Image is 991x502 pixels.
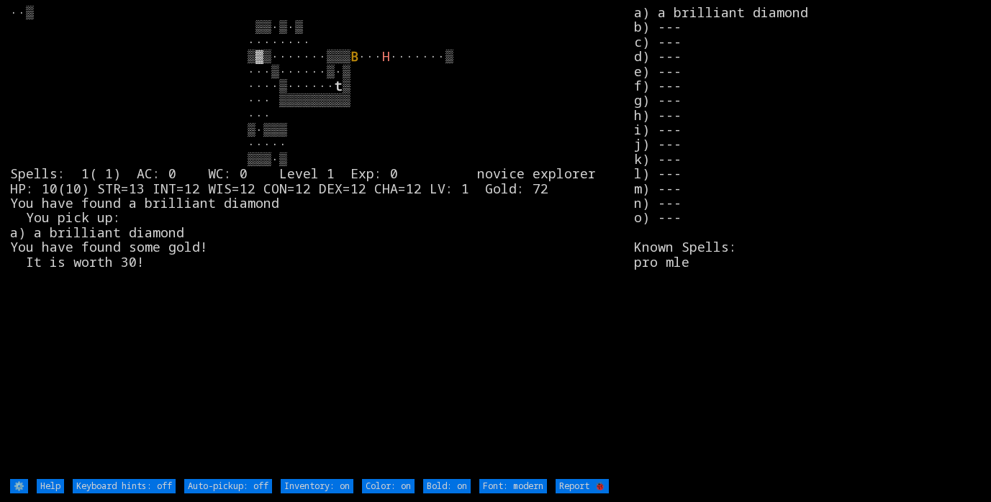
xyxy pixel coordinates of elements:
font: H [382,47,390,65]
font: B [350,47,358,65]
font: t [335,77,343,94]
input: Font: modern [479,479,547,493]
input: ⚙️ [10,479,28,493]
input: Report 🐞 [556,479,609,493]
input: Help [37,479,64,493]
input: Bold: on [423,479,471,493]
input: Inventory: on [281,479,353,493]
input: Keyboard hints: off [73,479,176,493]
stats: a) a brilliant diamond b) --- c) --- d) --- e) --- f) --- g) --- h) --- i) --- j) --- k) --- l) -... [634,5,981,477]
input: Auto-pickup: off [184,479,272,493]
larn: ··▒ ▒▒·▒·▒ ········ ▒▓▒·······▒▒▒ ··· ·······▒ ···▒······▒·▒ ····▒······ ▒ ··· ▒▒▒▒▒▒▒▒▒ ··· ▒·▒▒... [10,5,635,477]
input: Color: on [362,479,415,493]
